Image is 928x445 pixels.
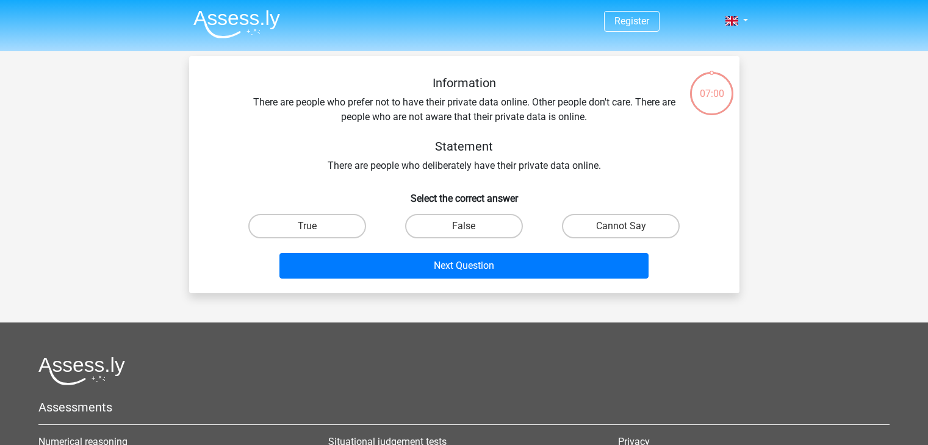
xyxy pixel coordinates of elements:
h6: Select the correct answer [209,183,720,204]
a: Register [614,15,649,27]
label: True [248,214,366,238]
div: There are people who prefer not to have their private data online. Other people don't care. There... [209,76,720,173]
label: Cannot Say [562,214,680,238]
img: Assessly logo [38,357,125,385]
div: 07:00 [689,71,735,101]
h5: Statement [248,139,681,154]
h5: Information [248,76,681,90]
img: Assessly [193,10,280,38]
h5: Assessments [38,400,890,415]
button: Next Question [279,253,649,279]
label: False [405,214,523,238]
